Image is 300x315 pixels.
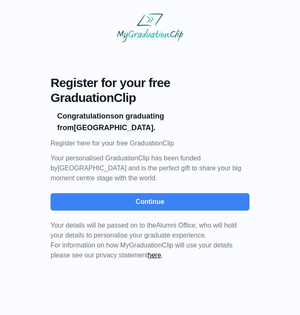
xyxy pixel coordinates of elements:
p: on graduating from [GEOGRAPHIC_DATA]. [57,110,243,133]
span: For information on how MyGraduationClip will use your details please see our privacy statement . [51,222,237,259]
span: Alumni Office [156,222,196,229]
img: MyGraduationClip [117,13,183,42]
span: Your details will be passed on to the , who will hold your details to personalise your graduate e... [51,222,237,239]
a: here [148,252,161,259]
button: Continue [51,193,249,211]
span: Register for your free [51,75,249,90]
p: Your personalised GraduationClip has been funded by [GEOGRAPHIC_DATA] and is the perfect gift to ... [51,153,249,183]
b: Congratulations [57,112,114,120]
span: GraduationClip [51,90,249,105]
p: Register here for your free GraduationClip [51,138,249,148]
